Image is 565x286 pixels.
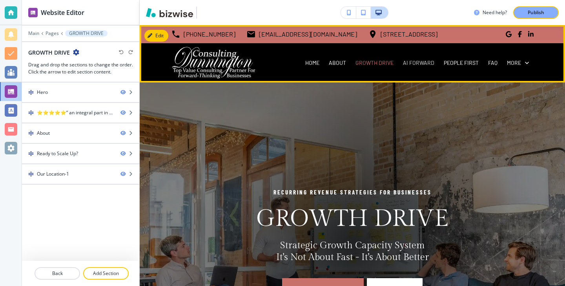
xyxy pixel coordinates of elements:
[214,240,490,251] p: Strategic Growth Capacity System
[35,270,79,277] p: Back
[355,59,394,67] p: GROWTH DRIVE
[507,59,521,67] p: More
[214,205,490,233] p: GROWTH DRIVE
[22,103,139,123] div: Drag⭐⭐⭐⭐⭐” an integral part in efforts to clarify our business goals and develop a good strategy ...
[146,8,193,17] img: Bizwise Logo
[28,8,38,17] img: editor icon
[28,171,34,177] img: Drag
[214,187,490,197] p: Recurring Revenue Strategies for Businesses
[214,251,490,263] p: It's Not About Fast - It's About Better
[83,267,129,280] button: Add Section
[246,28,357,40] a: [EMAIL_ADDRESS][DOMAIN_NAME]
[171,28,235,40] a: [PHONE_NUMBER]
[69,31,104,36] p: GROWTH DRIVE
[528,9,544,16] p: Publish
[200,9,221,17] img: Your Logo
[171,46,257,79] img: Dunnington Consulting
[28,31,39,36] button: Main
[35,267,80,280] button: Back
[144,30,168,42] button: Edit
[483,9,507,16] h3: Need help?
[381,28,437,40] p: [STREET_ADDRESS]
[513,6,559,19] button: Publish
[305,59,319,67] p: HOME
[28,130,34,136] img: Drag
[37,150,78,157] div: Ready to Scale Up?
[28,61,133,75] h3: Drag and drop the sections to change the order. Click the arrow to edit section content.
[22,164,139,184] div: DragOur Location-1
[403,59,434,67] p: AI FORWARD
[329,59,346,67] p: ABOUT
[22,144,139,163] div: DragReady to Scale Up?
[22,82,139,102] div: DragHero
[46,31,59,36] button: Pages
[184,28,235,40] p: [PHONE_NUMBER]
[22,123,139,143] div: DragAbout
[444,59,479,67] p: PEOPLE FIRST
[37,130,50,137] div: About
[41,8,84,17] h2: Website Editor
[65,30,108,37] button: GROWTH DRIVE
[37,89,48,96] div: Hero
[28,90,34,95] img: Drag
[28,48,70,57] h2: GROWTH DRIVE
[37,109,114,116] div: ⭐⭐⭐⭐⭐” an integral part in efforts to clarify our business goals and develop a good strategy spec...
[37,170,69,178] div: Our Location-1
[368,28,437,40] a: [STREET_ADDRESS]
[28,110,34,115] img: Drag
[28,151,34,156] img: Drag
[84,270,128,277] p: Add Section
[259,28,357,40] p: [EMAIL_ADDRESS][DOMAIN_NAME]
[488,59,498,67] p: FAQ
